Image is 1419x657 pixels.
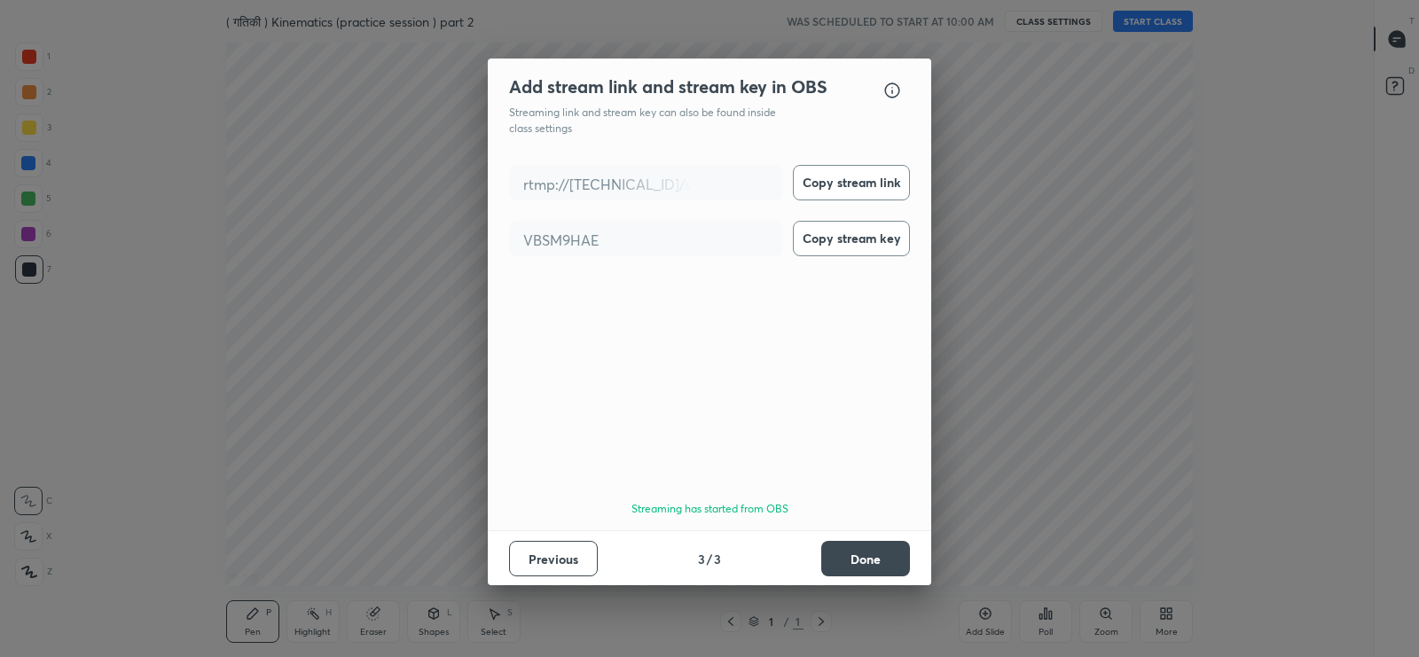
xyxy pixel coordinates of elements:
button: Copy stream key [793,221,910,256]
div: rtmp://[TECHNICAL_ID]/stream [509,165,745,200]
button: Done [821,541,910,576]
p: Streaming link and stream key can also be found inside class settings [509,105,796,137]
button: Copy stream link [793,165,910,200]
h4: 3 [698,550,705,568]
div: Streaming has started from OBS [509,502,910,516]
h4: / [707,550,712,568]
button: Previous [509,541,598,576]
div: VBSM9HAE [509,221,613,256]
h4: 3 [714,550,721,568]
video: Your browser does not support HTML video. [509,277,910,477]
h2: Add stream link and stream key in OBS [509,75,827,98]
